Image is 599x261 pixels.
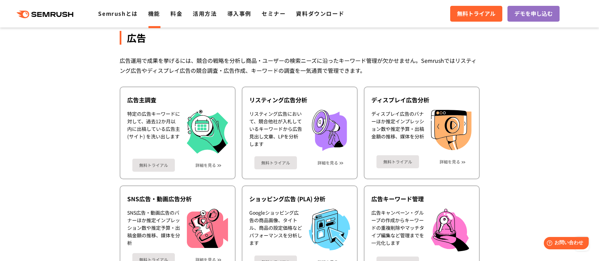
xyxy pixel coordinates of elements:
div: リスティング広告分析 [249,96,350,104]
a: 資料ダウンロード [296,9,344,18]
a: 機能 [148,9,160,18]
div: 特定の広告キーワードに対して、過去12か月以内に出稿している広告主 (サイト) を洗い出します [127,110,180,154]
a: 活用方法 [193,9,217,18]
div: 広告キーワード管理 [371,195,472,203]
div: SNS広告・動画広告のバナーほか推定インプレッション数や推定予算・出稿金額の推移、媒体を分析 [127,209,180,248]
a: 導入事例 [227,9,251,18]
div: 広告運用で成果を挙げるには、競合の戦略を分析し商品・ユーザーの検索ニーズに沿ったキーワード管理が欠かせません。Semrushではリスティング広告やディスプレイ広告の競合調査・広告作成、キーワード... [120,56,480,76]
a: セミナー [262,9,286,18]
a: 無料トライアル [132,159,175,172]
div: リスティング広告において、競合他社が入札しているキーワードから広告見出し文章、LPを分析します [249,110,302,151]
div: 広告キャンペーン・グループの作成からキーワードの重複削除やマッチタイプ編集など管理までを一元化します [371,209,424,252]
a: 詳細を見る [195,163,216,168]
a: 無料トライアル [254,156,297,169]
a: 料金 [170,9,182,18]
img: SNS広告・動画広告分析 [187,209,228,248]
iframe: Help widget launcher [538,234,591,253]
div: ディスプレイ広告のバナーほか推定インプレッション数や推定予算・出稿金額の推移、媒体を分析 [371,110,424,150]
a: 無料トライアル [376,155,419,168]
div: 広告主調査 [127,96,228,104]
div: 広告 [120,31,480,45]
a: 無料トライアル [450,6,502,22]
img: ディスプレイ広告分析 [431,110,471,150]
img: リスティング広告分析 [309,110,350,151]
span: 無料トライアル [457,9,495,18]
div: SNS広告・動画広告分析 [127,195,228,203]
img: 広告主調査 [187,110,228,154]
div: Googleショッピング広告の商品画像、タイトル、商品の設定価格などパフォーマンスを分析します [249,209,302,250]
a: Semrushとは [98,9,137,18]
div: ディスプレイ広告分析 [371,96,472,104]
span: デモを申し込む [514,9,553,18]
img: ショッピング広告 (PLA) 分析 [309,209,350,250]
div: ショッピング広告 (PLA) 分析 [249,195,350,203]
img: 広告キーワード管理 [431,209,469,252]
a: デモを申し込む [507,6,560,22]
a: 詳細を見る [440,159,460,164]
a: 詳細を見る [318,160,338,165]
